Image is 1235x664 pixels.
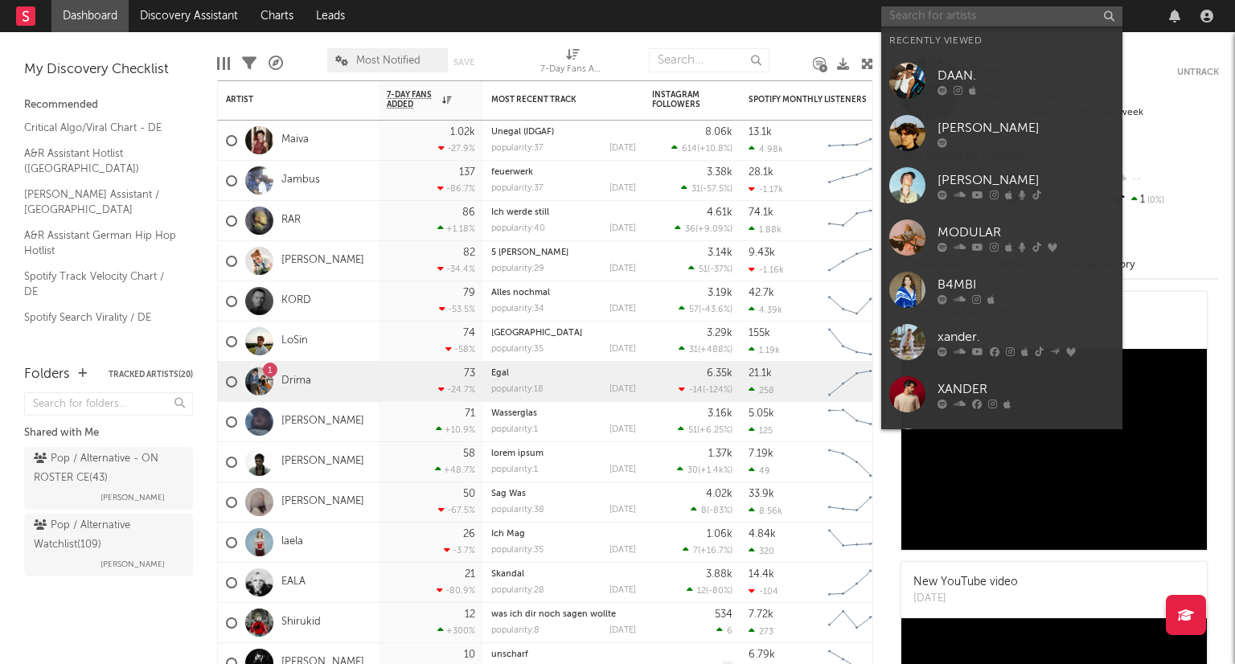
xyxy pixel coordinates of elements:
[491,530,636,539] div: Ich Mag
[609,305,636,314] div: [DATE]
[24,145,177,178] a: A&R Assistant Hotlist ([GEOGRAPHIC_DATA])
[889,31,1114,51] div: Recently Viewed
[450,127,475,137] div: 1.02k
[437,625,475,636] div: +300 %
[700,145,730,154] span: +10.8 %
[491,305,544,314] div: popularity: 34
[491,465,538,474] div: popularity: 1
[913,574,1018,591] div: New YouTube video
[749,385,774,396] div: 258
[491,248,568,257] a: 5 [PERSON_NAME]
[491,248,636,257] div: 5 TB Geduld
[681,183,732,194] div: ( )
[938,275,1114,294] div: B4MBI
[821,201,893,241] svg: Chart title
[707,167,732,178] div: 3.38k
[708,587,730,596] span: -80 %
[749,408,774,419] div: 5.05k
[437,223,475,234] div: +1.18 %
[821,121,893,161] svg: Chart title
[463,489,475,499] div: 50
[1112,169,1219,190] div: --
[749,609,773,620] div: 7.72k
[356,55,421,66] span: Most Notified
[749,529,776,539] div: 4.84k
[491,409,636,418] div: Wasserglas
[491,168,533,177] a: feuerwerk
[281,616,321,629] a: Shirukid
[682,145,697,154] span: 614
[491,626,540,635] div: popularity: 8
[465,408,475,419] div: 71
[463,529,475,539] div: 26
[881,368,1122,420] a: XANDER
[677,465,732,475] div: ( )
[913,591,1018,607] div: [DATE]
[689,386,703,395] span: -14
[821,241,893,281] svg: Chart title
[749,569,774,580] div: 14.4k
[1177,64,1219,80] button: Untrack
[881,159,1122,211] a: [PERSON_NAME]
[685,225,695,234] span: 36
[707,328,732,338] div: 3.29k
[749,546,774,556] div: 320
[439,304,475,314] div: -53.5 %
[708,449,732,459] div: 1.37k
[691,185,700,194] span: 31
[715,609,732,620] div: 534
[749,489,774,499] div: 33.9k
[281,133,309,147] a: Maiva
[749,184,783,195] div: -1.17k
[109,371,193,379] button: Tracked Artists(20)
[749,425,773,436] div: 125
[609,506,636,514] div: [DATE]
[749,248,775,258] div: 9.43k
[749,167,773,178] div: 28.1k
[689,346,698,355] span: 31
[438,505,475,515] div: -67.5 %
[821,161,893,201] svg: Chart title
[609,385,636,394] div: [DATE]
[821,523,893,563] svg: Chart title
[1112,190,1219,211] div: 1
[679,344,732,355] div: ( )
[707,207,732,218] div: 4.61k
[687,466,698,475] span: 30
[491,610,636,619] div: was ich dir noch sagen wollte
[609,586,636,595] div: [DATE]
[749,305,782,315] div: 4.39k
[709,506,730,515] span: -83 %
[24,60,193,80] div: My Discovery Checklist
[491,449,544,458] a: lorem ipsum
[675,223,732,234] div: ( )
[491,208,636,217] div: Ich werde still
[821,563,893,603] svg: Chart title
[463,248,475,258] div: 82
[688,264,732,274] div: ( )
[749,449,773,459] div: 7.19k
[491,546,544,555] div: popularity: 35
[749,586,778,596] div: -104
[678,424,732,435] div: ( )
[540,40,605,87] div: 7-Day Fans Added (7-Day Fans Added)
[540,60,605,80] div: 7-Day Fans Added (7-Day Fans Added)
[679,384,732,395] div: ( )
[821,603,893,643] svg: Chart title
[491,449,636,458] div: lorem ipsum
[609,184,636,193] div: [DATE]
[101,488,165,507] span: [PERSON_NAME]
[688,426,697,435] span: 51
[491,144,544,153] div: popularity: 37
[281,576,306,589] a: EALA
[710,265,730,274] span: -37 %
[24,268,177,301] a: Spotify Track Velocity Chart / DE
[387,90,438,109] span: 7-Day Fans Added
[881,6,1122,27] input: Search for artists
[491,208,549,217] a: Ich werde still
[700,346,730,355] span: +488 %
[463,288,475,298] div: 79
[609,224,636,233] div: [DATE]
[1145,196,1164,205] span: 0 %
[821,482,893,523] svg: Chart title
